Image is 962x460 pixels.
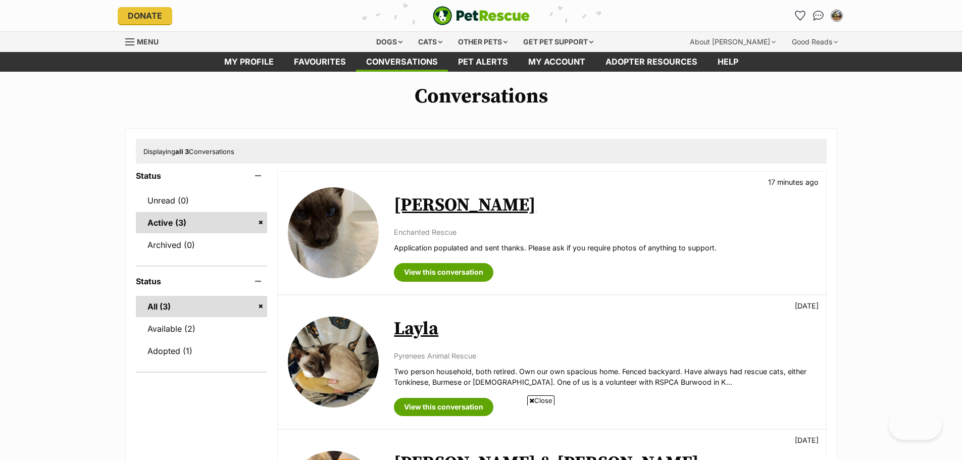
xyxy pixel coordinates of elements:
a: View this conversation [394,398,493,416]
a: Layla [394,318,438,340]
p: 17 minutes ago [768,177,819,187]
a: [PERSON_NAME] [394,194,536,217]
span: Displaying Conversations [143,147,234,156]
a: Available (2) [136,318,268,339]
p: Pyrenees Animal Rescue [394,350,816,361]
header: Status [136,277,268,286]
button: My account [829,8,845,24]
img: Simon [288,187,379,278]
a: Favourites [284,52,356,72]
iframe: Advertisement [297,410,665,455]
img: chat-41dd97257d64d25036548639549fe6c8038ab92f7586957e7f3b1b290dea8141.svg [813,11,824,21]
a: My account [518,52,595,72]
iframe: Help Scout Beacon - Open [889,410,942,440]
a: Unread (0) [136,190,268,211]
div: Cats [411,32,449,52]
div: Dogs [369,32,410,52]
img: Ian Sprawson profile pic [832,11,842,21]
a: All (3) [136,296,268,317]
a: Favourites [792,8,808,24]
ul: Account quick links [792,8,845,24]
div: About [PERSON_NAME] [683,32,783,52]
a: Adopted (1) [136,340,268,362]
header: Status [136,171,268,180]
a: My profile [214,52,284,72]
p: Application populated and sent thanks. Please ask if you require photos of anything to support. [394,242,816,253]
img: Layla [288,317,379,407]
a: Donate [118,7,172,24]
a: View this conversation [394,263,493,281]
a: Archived (0) [136,234,268,255]
strong: all 3 [175,147,189,156]
a: PetRescue [433,6,530,25]
a: conversations [356,52,448,72]
span: Close [527,395,554,405]
div: Other pets [451,32,515,52]
a: Pet alerts [448,52,518,72]
a: Conversations [811,8,827,24]
p: [DATE] [795,300,819,311]
p: Enchanted Rescue [394,227,816,237]
a: Active (3) [136,212,268,233]
a: Adopter resources [595,52,707,72]
p: Two person household, both retired. Own our own spacious home. Fenced backyard. Have always had r... [394,366,816,388]
a: Help [707,52,748,72]
img: logo-e224e6f780fb5917bec1dbf3a21bbac754714ae5b6737aabdf751b685950b380.svg [433,6,530,25]
div: Good Reads [785,32,845,52]
p: [DATE] [795,435,819,445]
span: Menu [137,37,159,46]
div: Get pet support [516,32,600,52]
a: Menu [125,32,166,50]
